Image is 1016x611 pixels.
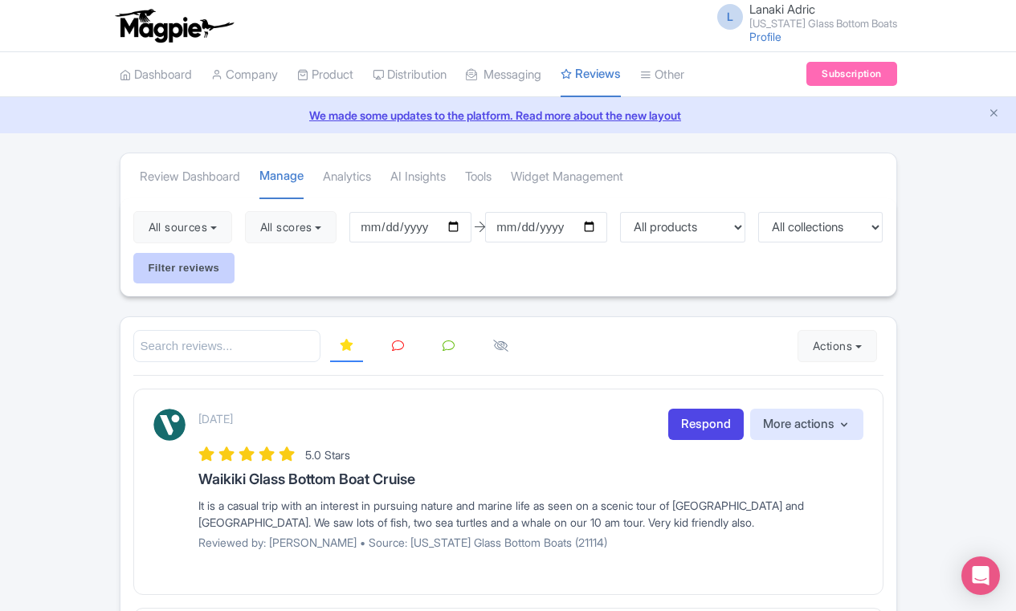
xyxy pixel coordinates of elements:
input: Filter reviews [133,253,235,283]
a: Tools [465,155,492,199]
a: Product [297,53,353,97]
img: logo-ab69f6fb50320c5b225c76a69d11143b.png [112,8,236,43]
div: It is a casual trip with an interest in pursuing nature and marine life as seen on a scenic tour ... [198,497,863,531]
a: Manage [259,154,304,200]
input: Search reviews... [133,330,321,363]
a: Dashboard [120,53,192,97]
span: L [717,4,743,30]
p: Reviewed by: [PERSON_NAME] • Source: [US_STATE] Glass Bottom Boats (21114) [198,534,863,551]
a: Messaging [466,53,541,97]
a: Analytics [323,155,371,199]
a: Distribution [373,53,447,97]
small: [US_STATE] Glass Bottom Boats [749,18,897,29]
img: Viator Logo [153,409,186,441]
p: [DATE] [198,410,233,427]
a: Review Dashboard [140,155,240,199]
div: Open Intercom Messenger [961,556,1000,595]
h3: Waikiki Glass Bottom Boat Cruise [198,471,863,487]
span: 5.0 Stars [305,448,350,462]
button: All scores [245,211,337,243]
span: Lanaki Adric [749,2,815,17]
a: Reviews [561,52,621,98]
a: Respond [668,409,744,440]
a: Other [640,53,684,97]
button: Close announcement [988,105,1000,124]
button: All sources [133,211,232,243]
a: AI Insights [390,155,446,199]
a: Widget Management [511,155,623,199]
button: Actions [798,330,877,362]
a: Company [211,53,278,97]
a: Subscription [806,62,896,86]
a: L Lanaki Adric [US_STATE] Glass Bottom Boats [708,3,897,29]
button: More actions [750,409,863,440]
a: We made some updates to the platform. Read more about the new layout [10,107,1006,124]
a: Profile [749,30,781,43]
